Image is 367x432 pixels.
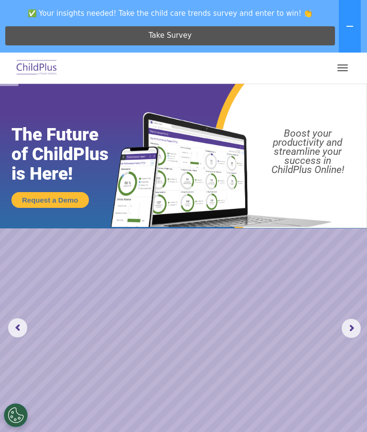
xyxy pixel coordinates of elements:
[4,403,28,427] button: Cookies Settings
[11,125,129,184] rs-layer: The Future of ChildPlus is Here!
[253,129,362,174] rs-layer: Boost your productivity and streamline your success in ChildPlus Online!
[149,27,192,44] span: Take Survey
[11,192,89,208] a: Request a Demo
[4,4,337,22] span: ✅ Your insights needed! Take the child care trends survey and enter to win! 👏
[5,26,335,45] a: Take Survey
[14,57,59,79] img: ChildPlus by Procare Solutions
